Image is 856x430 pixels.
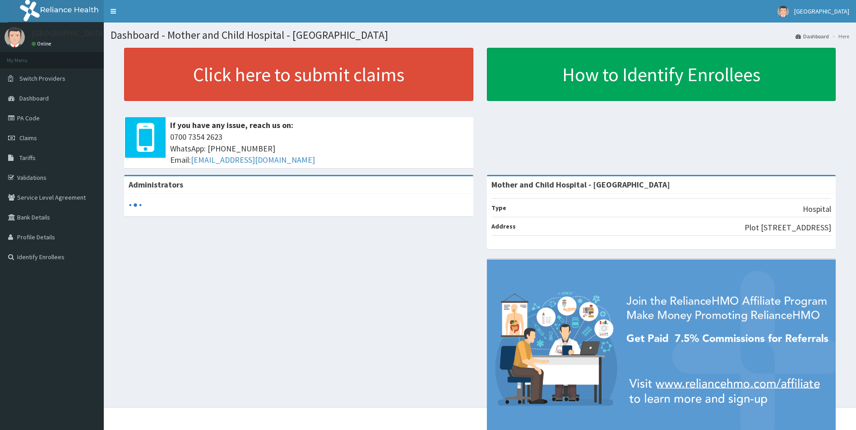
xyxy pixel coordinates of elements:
[487,48,836,101] a: How to Identify Enrollees
[491,204,506,212] b: Type
[803,203,831,215] p: Hospital
[491,179,670,190] strong: Mother and Child Hospital - [GEOGRAPHIC_DATA]
[32,29,106,37] p: [GEOGRAPHIC_DATA]
[32,41,53,47] a: Online
[19,94,49,102] span: Dashboard
[19,154,36,162] span: Tariffs
[19,74,65,82] span: Switch Providers
[5,27,25,47] img: User Image
[129,179,183,190] b: Administrators
[796,32,829,40] a: Dashboard
[491,222,516,230] b: Address
[794,7,849,15] span: [GEOGRAPHIC_DATA]
[830,32,849,40] li: Here
[170,131,469,166] span: 0700 7354 2623 WhatsApp: [PHONE_NUMBER] Email:
[129,198,142,212] svg: audio-loading
[111,29,849,41] h1: Dashboard - Mother and Child Hospital - [GEOGRAPHIC_DATA]
[191,155,315,165] a: [EMAIL_ADDRESS][DOMAIN_NAME]
[745,222,831,233] p: Plot [STREET_ADDRESS]
[170,120,293,130] b: If you have any issue, reach us on:
[777,6,789,17] img: User Image
[19,134,37,142] span: Claims
[124,48,473,101] a: Click here to submit claims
